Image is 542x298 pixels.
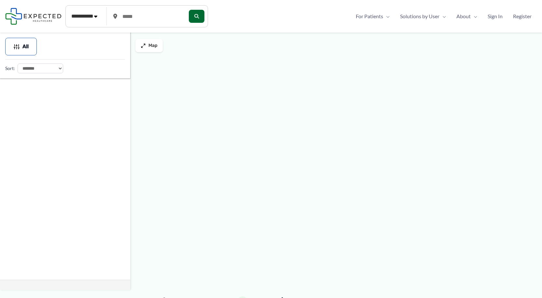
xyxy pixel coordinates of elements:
[456,11,471,21] span: About
[439,11,446,21] span: Menu Toggle
[482,11,508,21] a: Sign In
[22,44,29,49] span: All
[508,11,537,21] a: Register
[5,64,15,73] label: Sort:
[356,11,383,21] span: For Patients
[13,43,20,50] img: Filter
[5,8,62,24] img: Expected Healthcare Logo - side, dark font, small
[383,11,390,21] span: Menu Toggle
[135,39,163,52] button: Map
[395,11,451,21] a: Solutions by UserMenu Toggle
[451,11,482,21] a: AboutMenu Toggle
[148,43,158,49] span: Map
[488,11,503,21] span: Sign In
[471,11,477,21] span: Menu Toggle
[513,11,532,21] span: Register
[400,11,439,21] span: Solutions by User
[351,11,395,21] a: For PatientsMenu Toggle
[141,43,146,48] img: Maximize
[5,38,37,55] button: All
